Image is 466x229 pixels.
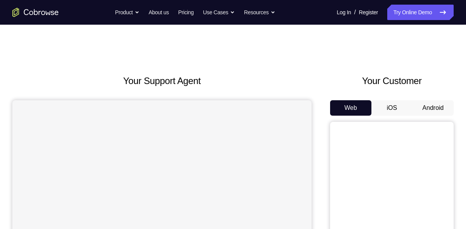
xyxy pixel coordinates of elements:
span: / [354,8,356,17]
a: About us [149,5,169,20]
button: Resources [244,5,275,20]
a: Pricing [178,5,193,20]
a: Register [359,5,378,20]
a: Go to the home page [12,8,59,17]
button: Product [115,5,139,20]
h2: Your Support Agent [12,74,312,88]
a: Log In [337,5,351,20]
button: Web [330,100,371,116]
button: iOS [371,100,413,116]
h2: Your Customer [330,74,454,88]
button: Android [412,100,454,116]
a: Try Online Demo [387,5,454,20]
button: Use Cases [203,5,235,20]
